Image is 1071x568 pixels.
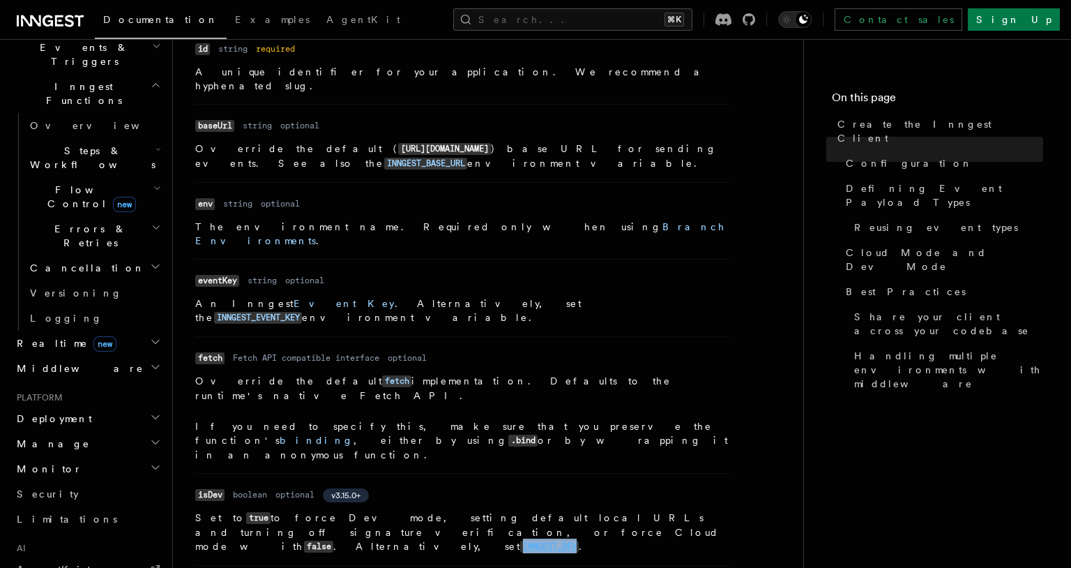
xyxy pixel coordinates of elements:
dd: string [243,120,272,131]
span: Logging [30,313,102,324]
a: Reusing event types [849,215,1043,240]
dd: optional [388,352,427,364]
a: INNGEST_EVENT_KEY [214,312,302,323]
span: Defining Event Payload Types [846,181,1043,209]
button: Middleware [11,356,164,381]
a: INNGEST_BASE_URL [384,158,467,169]
h4: On this page [832,89,1043,112]
a: binding [280,435,354,446]
code: fetch [195,352,225,364]
a: Handling multiple environments with middleware [849,343,1043,396]
code: eventKey [195,275,239,287]
span: Versioning [30,287,122,299]
span: Flow Control [24,183,153,211]
a: Versioning [24,281,164,306]
code: false [304,541,333,553]
span: Security [17,488,79,500]
span: Limitations [17,514,117,525]
span: Configuration [846,156,973,170]
span: Middleware [11,361,144,375]
a: Share your client across your codebase [849,304,1043,343]
span: Monitor [11,462,82,476]
button: Errors & Retries [24,216,164,255]
dd: optional [261,198,300,209]
span: Platform [11,392,63,403]
a: fetch [382,375,411,387]
span: AI [11,543,26,554]
a: Cloud Mode and Dev Mode [840,240,1043,279]
code: true [246,512,271,524]
a: Overview [24,113,164,138]
code: .bind [508,435,538,447]
p: Set to to force Dev mode, setting default local URLs and turning off signature verification, or f... [195,511,731,554]
span: v3.15.0+ [331,490,360,501]
span: Cloud Mode and Dev Mode [846,246,1043,274]
span: Manage [11,437,90,451]
p: Override the default ( ) base URL for sending events. See also the environment variable. [195,142,731,171]
button: Cancellation [24,255,164,281]
a: Sign Up [968,8,1060,31]
a: Logging [24,306,164,331]
dd: string [218,43,248,54]
code: fetch [382,375,411,387]
code: baseUrl [195,120,234,132]
dd: Fetch API compatible interface [233,352,379,364]
span: Examples [235,14,310,25]
span: Share your client across your codebase [854,310,1043,338]
div: Inngest Functions [11,113,164,331]
p: Override the default implementation. Defaults to the runtime's native Fetch API. [195,374,731,403]
button: Monitor [11,456,164,481]
span: Overview [30,120,174,131]
p: The environment name. Required only when using . [195,220,731,248]
span: Errors & Retries [24,222,151,250]
a: Contact sales [835,8,962,31]
span: Steps & Workflows [24,144,155,172]
a: Limitations [11,507,164,532]
a: Documentation [95,4,227,39]
dd: string [248,275,277,286]
button: Manage [11,431,164,456]
button: Toggle dark mode [778,11,812,28]
button: Deployment [11,406,164,431]
a: Security [11,481,164,507]
a: Branch Environments [195,221,725,246]
a: Best Practices [840,279,1043,304]
a: Examples [227,4,318,38]
span: Realtime [11,336,116,350]
button: Flow Controlnew [24,177,164,216]
button: Steps & Workflows [24,138,164,177]
p: If you need to specify this, make sure that you preserve the function's , either by using or by w... [195,419,731,462]
kbd: ⌘K [664,13,684,27]
button: Search...⌘K [453,8,692,31]
code: [URL][DOMAIN_NAME] [398,143,491,155]
a: INNGEST_DEV [520,541,579,552]
p: An Inngest . Alternatively, set the environment variable. [195,297,731,325]
code: id [195,43,210,55]
span: Deployment [11,412,92,426]
button: Events & Triggers [11,35,164,74]
dd: optional [285,275,324,286]
span: new [93,336,116,352]
button: Realtimenew [11,331,164,356]
span: Cancellation [24,261,145,275]
a: Defining Event Payload Types [840,176,1043,215]
dd: boolean [233,489,267,500]
a: Configuration [840,151,1043,176]
span: Handling multiple environments with middleware [854,349,1043,391]
dd: optional [275,489,314,500]
a: Create the Inngest Client [832,112,1043,151]
span: Best Practices [846,285,966,299]
code: isDev [195,489,225,501]
dd: required [256,43,295,54]
span: new [113,197,136,212]
span: Create the Inngest Client [837,117,1043,145]
span: Reusing event types [854,221,1018,234]
button: Inngest Functions [11,74,164,113]
p: A unique identifier for your application. We recommend a hyphenated slug. [195,65,731,93]
span: AgentKit [326,14,400,25]
a: AgentKit [318,4,409,38]
span: Documentation [103,14,218,25]
dd: string [223,198,252,209]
